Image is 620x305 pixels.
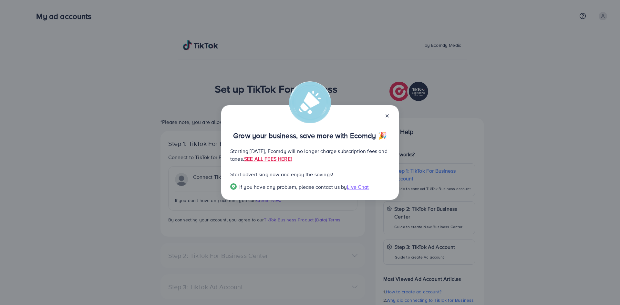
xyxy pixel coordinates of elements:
img: alert [289,81,331,123]
p: Grow your business, save more with Ecomdy 🎉 [230,132,390,139]
span: Live Chat [347,183,369,190]
span: If you have any problem, please contact us by [239,183,347,190]
a: SEE ALL FEES HERE! [244,155,292,162]
p: Starting [DATE], Ecomdy will no longer charge subscription fees and taxes. [230,147,390,163]
img: Popup guide [230,183,237,190]
p: Start advertising now and enjoy the savings! [230,170,390,178]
